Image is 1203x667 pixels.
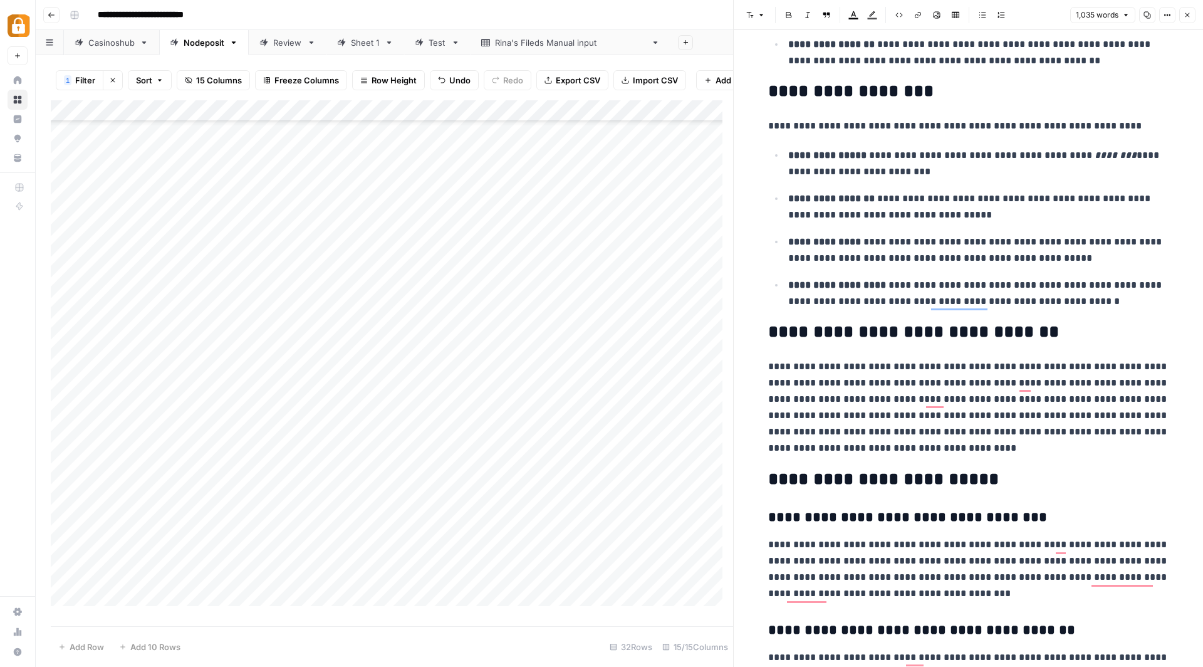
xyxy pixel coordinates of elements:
[64,75,71,85] div: 1
[8,129,28,149] a: Opportunities
[1070,7,1135,23] button: 1,035 words
[404,30,471,55] a: Test
[605,637,657,657] div: 32 Rows
[484,70,531,90] button: Redo
[88,36,135,49] div: Casinoshub
[503,74,523,87] span: Redo
[75,74,95,87] span: Filter
[8,70,28,90] a: Home
[8,622,28,642] a: Usage
[196,74,242,87] span: 15 Columns
[430,70,479,90] button: Undo
[429,36,446,49] div: Test
[633,74,678,87] span: Import CSV
[471,30,670,55] a: [PERSON_NAME]'s Fileds Manual input
[8,148,28,168] a: Your Data
[159,30,249,55] a: Nodeposit
[696,70,772,90] button: Add Column
[495,36,646,49] div: [PERSON_NAME]'s Fileds Manual input
[8,642,28,662] button: Help + Support
[128,70,172,90] button: Sort
[1076,9,1118,21] span: 1,035 words
[249,30,326,55] a: Review
[66,75,70,85] span: 1
[177,70,250,90] button: 15 Columns
[8,10,28,41] button: Workspace: Adzz
[274,74,339,87] span: Freeze Columns
[613,70,686,90] button: Import CSV
[716,74,764,87] span: Add Column
[8,14,30,37] img: Adzz Logo
[352,70,425,90] button: Row Height
[372,74,417,87] span: Row Height
[8,109,28,129] a: Insights
[70,641,104,653] span: Add Row
[184,36,224,49] div: Nodeposit
[112,637,188,657] button: Add 10 Rows
[556,74,600,87] span: Export CSV
[536,70,608,90] button: Export CSV
[326,30,404,55] a: Sheet 1
[136,74,152,87] span: Sort
[64,30,159,55] a: Casinoshub
[8,602,28,622] a: Settings
[657,637,733,657] div: 15/15 Columns
[449,74,471,87] span: Undo
[351,36,380,49] div: Sheet 1
[273,36,302,49] div: Review
[51,637,112,657] button: Add Row
[8,90,28,110] a: Browse
[56,70,103,90] button: 1Filter
[130,641,180,653] span: Add 10 Rows
[255,70,347,90] button: Freeze Columns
